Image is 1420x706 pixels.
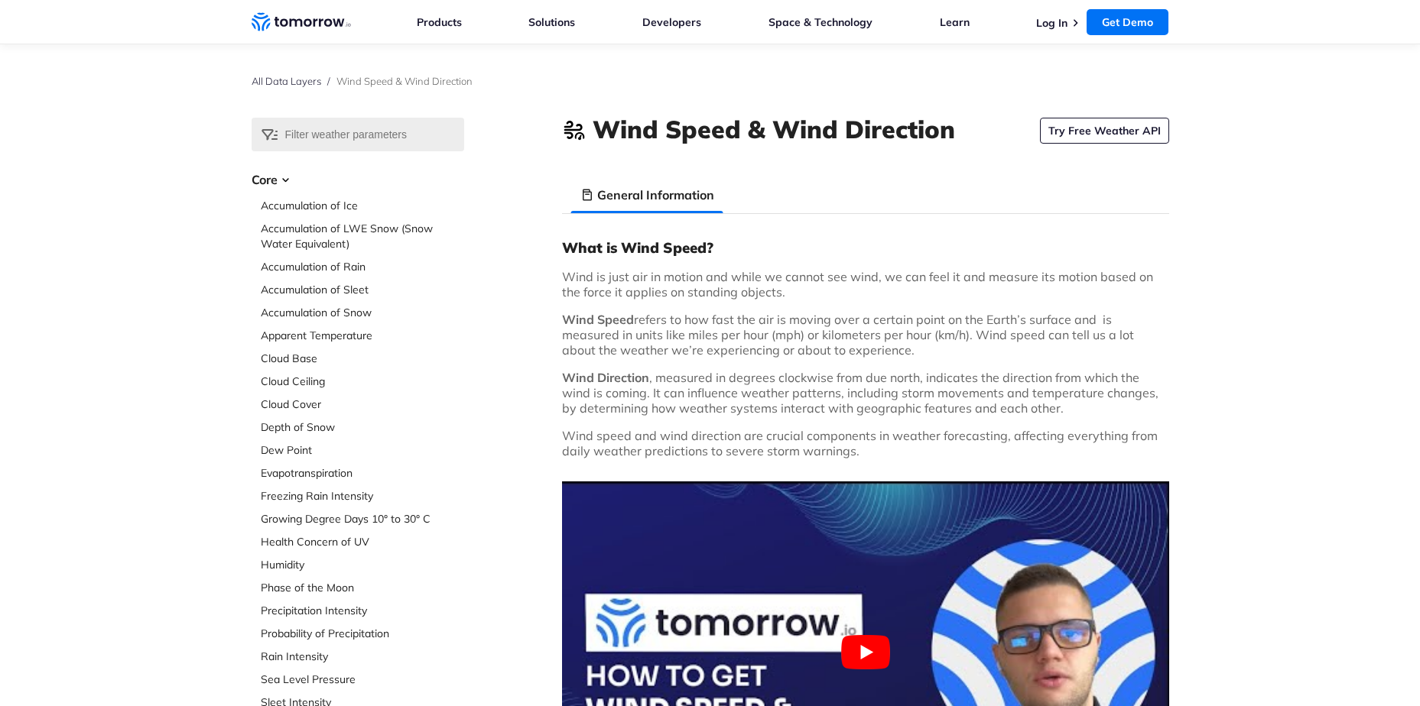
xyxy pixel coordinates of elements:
a: Home link [252,11,351,34]
a: Accumulation of Snow [261,305,464,320]
p: , measured in degrees clockwise from due north, indicates the direction from which the wind is co... [562,370,1169,416]
h1: Wind Speed & Wind Direction [593,112,955,146]
a: Accumulation of Sleet [261,282,464,297]
a: Precipitation Intensity [261,603,464,618]
p: refers to how fast the air is moving over a certain point on the Earth’s surface and is measured ... [562,312,1169,358]
a: Developers [642,15,701,29]
a: Accumulation of LWE Snow (Snow Water Equivalent) [261,221,464,251]
a: Learn [940,15,970,29]
li: General Information [571,176,723,213]
strong: Wind Direction [562,370,649,385]
input: Filter weather parameters [252,118,464,151]
a: Products [417,15,462,29]
a: Cloud Cover [261,397,464,412]
a: Freezing Rain Intensity [261,488,464,504]
span: Wind Speed & Wind Direction [336,75,473,87]
strong: Wind Speed [562,312,634,327]
a: Accumulation of Ice [261,198,464,213]
h3: What is Wind Speed? [562,238,1169,257]
a: All Data Layers [252,75,321,87]
a: Try Free Weather API [1040,118,1169,144]
h3: Core [252,170,464,189]
a: Cloud Base [261,351,464,366]
a: Depth of Snow [261,419,464,435]
p: Wind is just air in motion and while we cannot see wind, we can feel it and measure its motion ba... [562,269,1169,300]
a: Cloud Ceiling [261,374,464,389]
span: / [327,75,330,87]
a: Rain Intensity [261,649,464,664]
a: Phase of the Moon [261,580,464,595]
a: Get Demo [1087,9,1168,35]
a: Growing Degree Days 10° to 30° C [261,511,464,526]
a: Space & Technology [768,15,872,29]
a: Humidity [261,557,464,572]
a: Apparent Temperature [261,328,464,343]
a: Accumulation of Rain [261,259,464,274]
a: Solutions [528,15,575,29]
a: Sea Level Pressure [261,672,464,687]
a: Evapotranspiration [261,465,464,481]
a: Health Concern of UV [261,534,464,549]
a: Probability of Precipitation [261,626,464,641]
h3: General Information [597,186,714,204]
p: Wind speed and wind direction are crucial components in weather forecasting, affecting everything... [562,428,1169,458]
a: Log In [1036,16,1067,30]
a: Dew Point [261,442,464,458]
